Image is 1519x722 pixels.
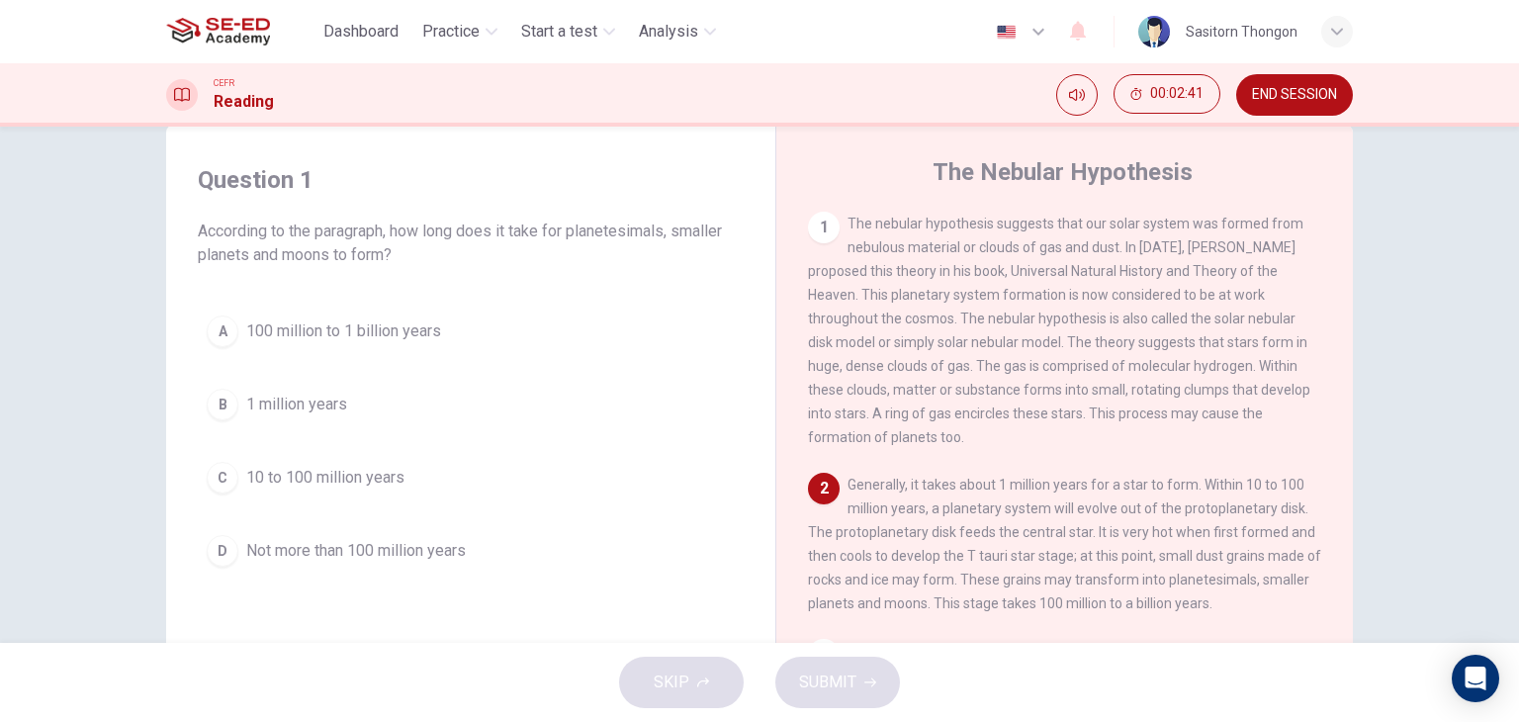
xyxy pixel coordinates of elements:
button: Analysis [631,14,724,49]
span: END SESSION [1252,87,1337,103]
div: A [207,316,238,347]
button: DNot more than 100 million years [198,526,744,576]
div: Sasitorn Thongon [1186,20,1297,44]
div: Open Intercom Messenger [1452,655,1499,702]
span: 00:02:41 [1150,86,1204,102]
button: B1 million years [198,380,744,429]
span: According to the paragraph, how long does it take for planetesimals, smaller planets and moons to... [198,220,744,267]
span: Not more than 100 million years [246,539,466,563]
div: 2 [808,473,840,504]
span: 10 to 100 million years [246,466,404,490]
div: 3 [808,639,840,671]
span: Analysis [639,20,698,44]
button: 00:02:41 [1114,74,1220,114]
h4: The Nebular Hypothesis [933,156,1193,188]
span: Practice [422,20,480,44]
div: B [207,389,238,420]
span: 1 million years [246,393,347,416]
span: 100 million to 1 billion years [246,319,441,343]
button: Dashboard [315,14,406,49]
span: The nebular hypothesis suggests that our solar system was formed from nebulous material or clouds... [808,216,1310,445]
div: 1 [808,212,840,243]
a: SE-ED Academy logo [166,12,315,51]
button: Start a test [513,14,623,49]
button: END SESSION [1236,74,1353,116]
span: Generally, it takes about 1 million years for a star to form. Within 10 to 100 million years, a p... [808,477,1321,611]
h1: Reading [214,90,274,114]
span: Start a test [521,20,597,44]
h4: Question 1 [198,164,744,196]
button: A100 million to 1 billion years [198,307,744,356]
img: SE-ED Academy logo [166,12,270,51]
div: Hide [1114,74,1220,116]
div: Mute [1056,74,1098,116]
button: C10 to 100 million years [198,453,744,502]
img: en [994,25,1019,40]
img: Profile picture [1138,16,1170,47]
span: Dashboard [323,20,399,44]
button: Practice [414,14,505,49]
span: CEFR [214,76,234,90]
div: C [207,462,238,494]
div: D [207,535,238,567]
